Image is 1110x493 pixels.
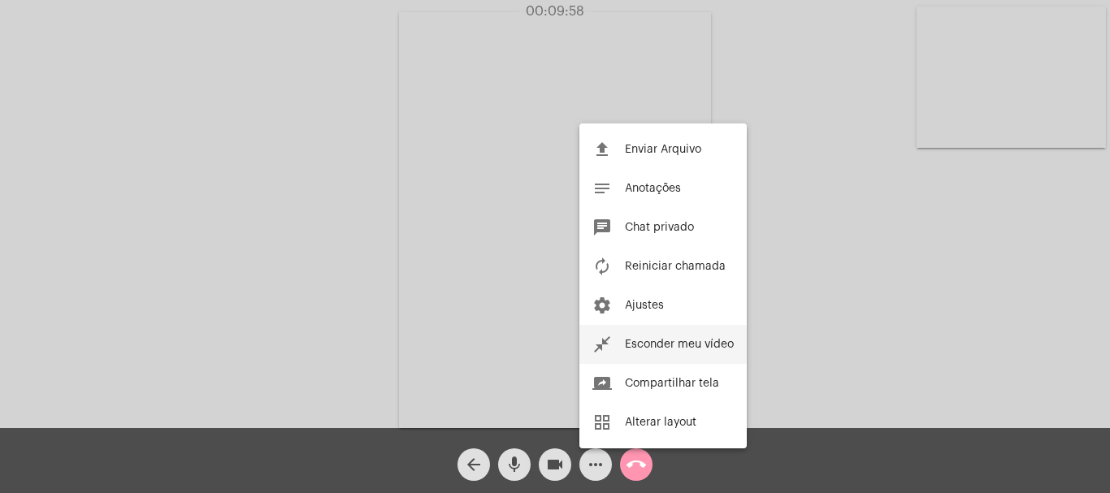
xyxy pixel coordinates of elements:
mat-icon: autorenew [592,257,612,276]
span: Alterar layout [625,417,696,428]
mat-icon: grid_view [592,413,612,432]
mat-icon: notes [592,179,612,198]
span: Enviar Arquivo [625,144,701,155]
span: Esconder meu vídeo [625,339,734,350]
span: Ajustes [625,300,664,311]
mat-icon: settings [592,296,612,315]
mat-icon: chat [592,218,612,237]
mat-icon: screen_share [592,374,612,393]
span: Anotações [625,183,681,194]
span: Reiniciar chamada [625,261,726,272]
span: Compartilhar tela [625,378,719,389]
mat-icon: file_upload [592,140,612,159]
mat-icon: close_fullscreen [592,335,612,354]
span: Chat privado [625,222,694,233]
